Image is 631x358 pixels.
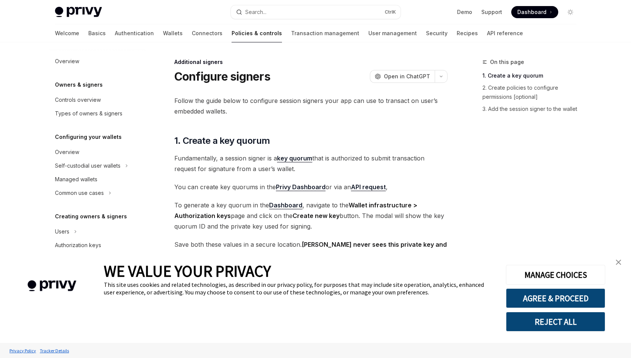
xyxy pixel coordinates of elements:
a: Tracker Details [38,344,71,357]
h1: Configure signers [174,70,270,83]
a: Wallets [163,24,183,42]
div: Additional signers [174,58,448,66]
h5: Configuring your wallets [55,132,122,142]
a: 1. Create a key quorum [482,70,582,82]
a: Welcome [55,24,79,42]
a: Controls overview [49,93,146,107]
button: Toggle Common use cases section [49,186,146,200]
a: API request [351,183,386,191]
div: Types of owners & signers [55,109,122,118]
div: Common use cases [55,188,104,198]
a: close banner [611,255,626,270]
h5: Owners & signers [55,80,103,89]
span: Fundamentally, a session signer is a that is authorized to submit transaction request for signatu... [174,153,448,174]
button: REJECT ALL [506,312,605,332]
a: Privy Dashboard [276,183,326,191]
a: Policies & controls [232,24,282,42]
span: To generate a key quorum in the , navigate to the page and click on the button. The modal will sh... [174,200,448,232]
img: light logo [55,7,102,17]
div: Self-custodial user wallets [55,161,121,170]
button: Toggle dark mode [564,6,576,18]
div: This site uses cookies and related technologies, as described in our privacy policy, for purposes... [104,281,495,296]
button: Toggle Users section [49,225,146,238]
div: Authorization keys [55,241,101,250]
a: Types of owners & signers [49,107,146,120]
a: API reference [487,24,523,42]
a: 3. Add the session signer to the wallet [482,103,582,115]
a: Basics [88,24,106,42]
div: Controls overview [55,95,101,104]
img: company logo [11,269,92,302]
span: Open in ChatGPT [384,73,430,80]
span: WE VALUE YOUR PRIVACY [104,261,271,281]
a: Transaction management [291,24,359,42]
div: Managed wallets [55,175,97,184]
a: Authentication [115,24,154,42]
a: Demo [457,8,472,16]
a: Security [426,24,448,42]
h5: Creating owners & signers [55,212,127,221]
strong: [PERSON_NAME] never sees this private key and cannot help you recover it. [174,241,447,259]
a: Overview [49,54,146,68]
a: Managed wallets [49,173,146,186]
span: Ctrl K [385,9,396,15]
a: User management [368,24,417,42]
a: Recipes [457,24,478,42]
div: Users [55,227,69,236]
span: You can create key quorums in the or via an , [174,182,448,192]
button: AGREE & PROCEED [506,288,605,308]
div: Overview [55,57,79,66]
a: key quorum [277,154,312,162]
button: Open in ChatGPT [370,70,435,83]
span: Dashboard [517,8,546,16]
strong: Create new key [293,212,340,219]
span: On this page [490,58,524,67]
a: Dashboard [269,201,302,209]
a: Authorization keys [49,238,146,252]
div: Search... [245,8,266,17]
a: Privacy Policy [8,344,38,357]
span: Save both these values in a secure location. The private key will be used to sign transaction req... [174,239,448,271]
span: 1. Create a key quorum [174,135,270,147]
span: Follow the guide below to configure session signers your app can use to transact on user’s embedd... [174,95,448,117]
a: Support [481,8,502,16]
div: Overview [55,148,79,157]
a: 2. Create policies to configure permissions [optional] [482,82,582,103]
button: MANAGE CHOICES [506,265,605,285]
img: close banner [616,260,621,265]
button: Open search [231,5,401,19]
button: Toggle Self-custodial user wallets section [49,159,146,173]
a: Overview [49,145,146,159]
a: Connectors [192,24,222,42]
a: Dashboard [511,6,558,18]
